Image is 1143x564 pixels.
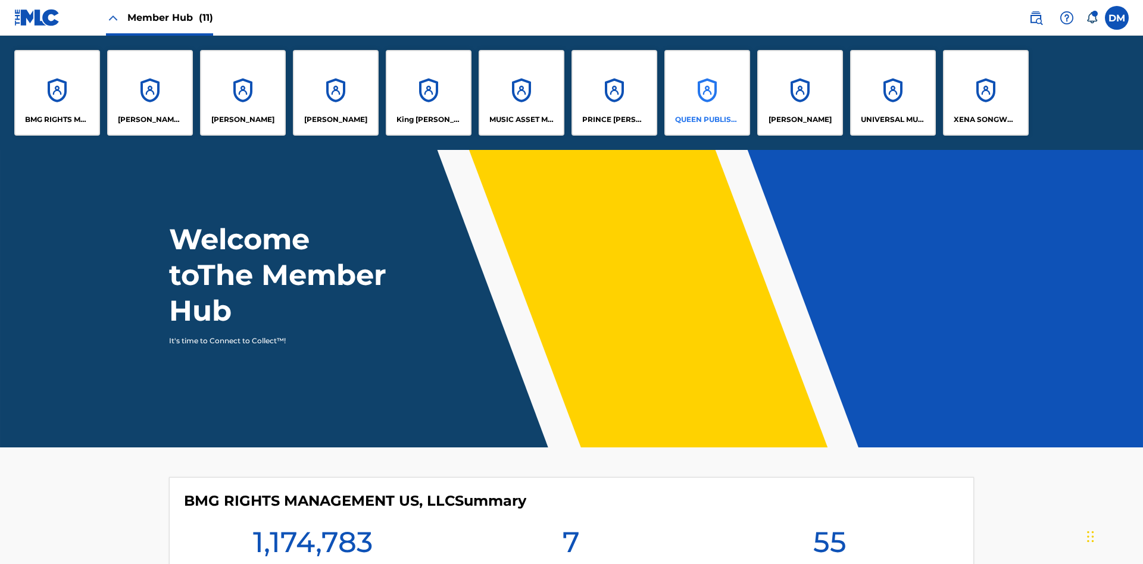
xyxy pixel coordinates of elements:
a: Accounts[PERSON_NAME] [200,50,286,136]
a: AccountsBMG RIGHTS MANAGEMENT US, LLC [14,50,100,136]
a: Accounts[PERSON_NAME] SONGWRITER [107,50,193,136]
div: Notifications [1086,12,1098,24]
span: Member Hub [127,11,213,24]
img: Close [106,11,120,25]
p: BMG RIGHTS MANAGEMENT US, LLC [25,114,90,125]
iframe: Chat Widget [1083,507,1143,564]
img: MLC Logo [14,9,60,26]
p: MUSIC ASSET MANAGEMENT (MAM) [489,114,554,125]
p: QUEEN PUBLISHA [675,114,740,125]
p: CLEO SONGWRITER [118,114,183,125]
p: EYAMA MCSINGER [304,114,367,125]
p: XENA SONGWRITER [954,114,1019,125]
p: ELVIS COSTELLO [211,114,274,125]
img: help [1060,11,1074,25]
img: search [1029,11,1043,25]
a: Accounts[PERSON_NAME] [293,50,379,136]
p: It's time to Connect to Collect™! [169,336,376,346]
a: AccountsKing [PERSON_NAME] [386,50,471,136]
a: AccountsPRINCE [PERSON_NAME] [571,50,657,136]
a: Accounts[PERSON_NAME] [757,50,843,136]
h1: Welcome to The Member Hub [169,221,392,328]
p: PRINCE MCTESTERSON [582,114,647,125]
span: (11) [199,12,213,23]
div: User Menu [1105,6,1129,30]
a: AccountsMUSIC ASSET MANAGEMENT (MAM) [479,50,564,136]
a: AccountsXENA SONGWRITER [943,50,1029,136]
a: Public Search [1024,6,1048,30]
p: UNIVERSAL MUSIC PUB GROUP [861,114,926,125]
h4: BMG RIGHTS MANAGEMENT US, LLC [184,492,526,510]
p: RONALD MCTESTERSON [769,114,832,125]
a: AccountsUNIVERSAL MUSIC PUB GROUP [850,50,936,136]
div: Drag [1087,519,1094,554]
div: Help [1055,6,1079,30]
a: AccountsQUEEN PUBLISHA [664,50,750,136]
p: King McTesterson [396,114,461,125]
